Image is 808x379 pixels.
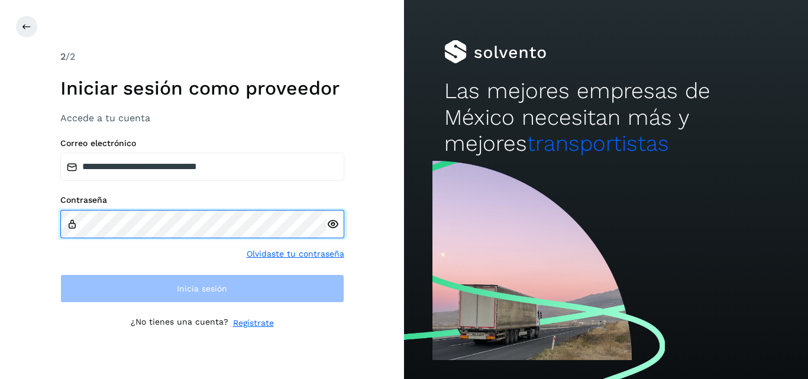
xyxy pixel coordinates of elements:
p: ¿No tienes una cuenta? [131,317,228,329]
button: Inicia sesión [60,274,344,303]
span: transportistas [527,131,669,156]
h2: Las mejores empresas de México necesitan más y mejores [444,78,767,157]
div: /2 [60,50,344,64]
h3: Accede a tu cuenta [60,112,344,124]
span: 2 [60,51,66,62]
a: Olvidaste tu contraseña [247,248,344,260]
span: Inicia sesión [177,284,227,293]
a: Regístrate [233,317,274,329]
label: Correo electrónico [60,138,344,148]
h1: Iniciar sesión como proveedor [60,77,344,99]
label: Contraseña [60,195,344,205]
